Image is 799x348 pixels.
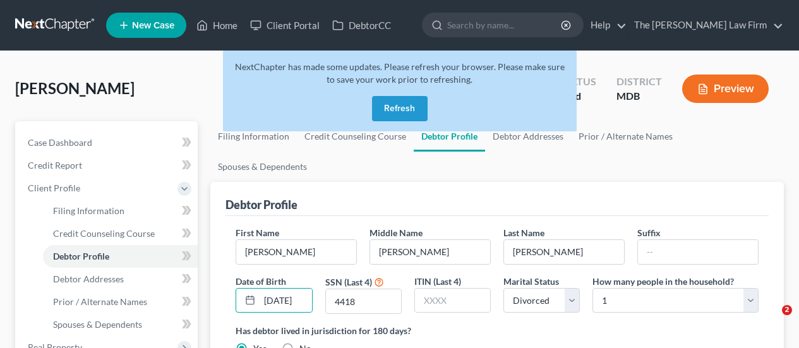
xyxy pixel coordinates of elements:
span: Filing Information [53,205,124,216]
a: DebtorCC [326,14,397,37]
a: Debtor Profile [43,245,198,268]
button: Preview [682,75,769,103]
a: Credit Counseling Course [43,222,198,245]
a: Spouses & Dependents [43,313,198,336]
input: MM/DD/YYYY [260,289,311,313]
a: Credit Report [18,154,198,177]
a: Prior / Alternate Names [43,291,198,313]
label: First Name [236,226,279,239]
span: Case Dashboard [28,137,92,148]
a: Spouses & Dependents [210,152,315,182]
label: How many people in the household? [592,275,734,288]
a: Case Dashboard [18,131,198,154]
span: [PERSON_NAME] [15,79,135,97]
label: Marital Status [503,275,559,288]
a: Prior / Alternate Names [571,121,680,152]
input: XXXX [326,289,401,313]
span: Credit Report [28,160,82,171]
div: District [616,75,662,89]
span: Debtor Addresses [53,273,124,284]
label: Last Name [503,226,544,239]
iframe: Intercom live chat [756,305,786,335]
div: Filed [559,89,596,104]
a: Filing Information [43,200,198,222]
span: NextChapter has made some updates. Please refresh your browser. Please make sure to save your wor... [235,61,565,85]
label: Has debtor lived in jurisdiction for 180 days? [236,324,759,337]
input: M.I [370,240,490,264]
div: MDB [616,89,662,104]
a: Home [190,14,244,37]
a: Client Portal [244,14,326,37]
button: Refresh [372,96,428,121]
span: Spouses & Dependents [53,319,142,330]
a: The [PERSON_NAME] Law Firm [628,14,783,37]
label: ITIN (Last 4) [414,275,461,288]
input: -- [504,240,624,264]
label: Date of Birth [236,275,286,288]
input: XXXX [415,289,490,313]
div: Status [559,75,596,89]
label: Middle Name [369,226,423,239]
a: Help [584,14,627,37]
div: Debtor Profile [225,197,297,212]
input: Search by name... [447,13,563,37]
span: Debtor Profile [53,251,109,261]
input: -- [638,240,758,264]
a: Filing Information [210,121,297,152]
a: Debtor Addresses [43,268,198,291]
span: New Case [132,21,174,30]
label: Suffix [637,226,661,239]
span: 2 [782,305,792,315]
span: Credit Counseling Course [53,228,155,239]
span: Prior / Alternate Names [53,296,147,307]
span: Client Profile [28,183,80,193]
label: SSN (Last 4) [325,275,372,289]
input: -- [236,240,356,264]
